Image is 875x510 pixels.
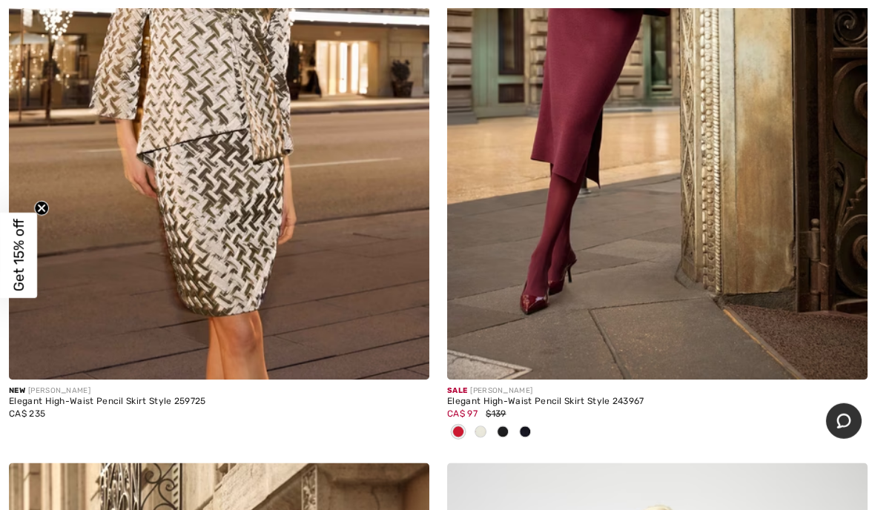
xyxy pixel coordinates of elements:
[9,397,429,407] div: Elegant High-Waist Pencil Skirt Style 259725
[9,385,429,397] div: [PERSON_NAME]
[9,408,45,419] span: CA$ 235
[34,201,49,216] button: Close teaser
[446,397,866,407] div: Elegant High-Waist Pencil Skirt Style 243967
[446,385,866,397] div: [PERSON_NAME]
[485,408,505,419] span: $139
[469,420,491,445] div: Winter White
[10,219,27,291] span: Get 15% off
[446,408,477,419] span: CA$ 97
[9,386,25,395] span: New
[446,386,466,395] span: Sale
[491,420,513,445] div: Black
[513,420,535,445] div: Midnight Blue
[446,420,469,445] div: Merlot
[825,403,860,440] iframe: Opens a widget where you can chat to one of our agents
